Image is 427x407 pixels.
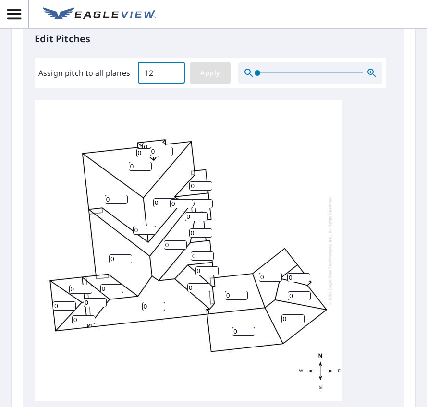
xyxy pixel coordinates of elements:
[43,7,156,22] img: EV Logo
[35,32,392,46] p: Edit Pitches
[37,1,162,27] a: EV Logo
[138,60,185,86] input: 00.0
[38,67,130,79] label: Assign pitch to all planes
[197,67,223,79] span: Apply
[190,62,231,84] button: Apply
